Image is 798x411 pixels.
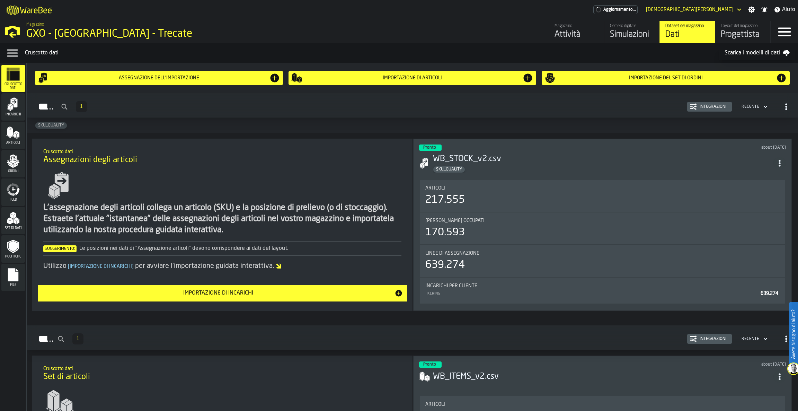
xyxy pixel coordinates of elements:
label: Avete bisogno di aiuto? [790,303,797,366]
div: DropdownMenuValue-4 [742,336,759,341]
div: DropdownMenuValue-4 [739,103,769,111]
span: Assegnazioni degli articoli [43,155,137,166]
span: Articoli [425,185,445,191]
span: [ [68,264,70,269]
div: Integrazioni [697,336,729,341]
div: Dati [665,29,709,40]
div: Progettista [721,29,765,40]
span: Pronto [423,146,436,150]
button: button-Assegnazione dell'importazione [35,71,283,85]
span: Articoli [1,141,25,145]
span: Importazione di incarichi [66,264,135,269]
div: KERING [427,291,758,296]
span: SKU_QUALITY [433,167,465,172]
div: Dataset del magazzino [665,24,709,28]
span: Set di dati [1,226,25,230]
span: Aiuto [782,6,795,14]
div: stat-Luoghi occupati [420,212,785,244]
h2: Sub Title [43,365,401,371]
div: Le posizioni nei dati di "Assegnazione articoli" devono corrispondere ai dati del layout. [43,244,401,253]
a: link-to-/wh/i/7274009e-5361-4e21-8e36-7045ee840609/data [659,21,715,43]
span: Ordini [1,169,25,173]
div: Updated: 11/07/2025, 00:32:52 Created: 10/07/2025, 14:50:18 [614,145,786,150]
div: Cruscotto dati [25,49,719,57]
h2: button-Incarichi [27,93,798,118]
div: title-Set di articoli [38,361,407,386]
div: Gemello digitale [610,24,654,28]
div: ItemListCard-DashboardItemContainer [413,139,792,311]
div: Title [425,251,780,256]
span: [PERSON_NAME] occupati [425,218,485,224]
div: title-Assegnazioni degli articoli [38,144,407,169]
div: DropdownMenuValue-Matteo Cultrera [643,6,743,14]
div: Integrazioni [697,104,729,109]
div: DropdownMenuValue-Matteo Cultrera [646,7,733,12]
div: Title [425,218,780,224]
div: Abbonamento al menu [593,5,638,14]
div: Importazione di incarichi [42,289,394,297]
li: menu File [1,264,25,291]
div: Title [425,402,780,407]
li: menu Set di dati [1,207,25,235]
label: button-toggle-Menu Dati [3,46,22,60]
span: Feed [1,198,25,202]
div: 639.274 [425,259,465,271]
div: status-3 2 [419,361,442,368]
button: button-Integrazioni [687,102,732,112]
div: Title [425,185,780,191]
label: button-toggle-Aiuto [771,6,798,14]
span: Incarichi [1,113,25,116]
button: button-Importazione di incarichi [38,285,407,301]
li: menu Incarichi [1,93,25,121]
div: Assegnazione dell'importazione [49,75,269,81]
span: 1 [77,336,79,341]
div: stat-Incarichi per cliente [420,278,785,304]
span: File [1,283,25,287]
li: menu Feed [1,178,25,206]
div: Simulazioni [610,29,654,40]
div: Utilizzo per avviare l'importazione guidata interattiva. [43,261,401,271]
span: Politiche [1,255,25,259]
h2: Sub Title [43,148,401,155]
span: Aggiornamento... [603,7,636,12]
div: Title [425,283,780,289]
label: button-toggle-Impostazioni [745,6,758,13]
section: card-AssignmentDashboardCard [419,178,786,305]
button: button-Importazione di articoli [289,71,537,85]
button: button-Integrazioni [687,334,732,344]
span: SKU_QUALITY [35,123,67,128]
span: Cruscotto dati [1,82,25,90]
span: Incarichi per cliente [425,283,477,289]
li: menu Articoli [1,122,25,149]
label: button-toggle-Menu [771,21,798,43]
div: stat-Linee di assegnazione [420,245,785,277]
span: Set di articoli [43,371,90,383]
span: Articoli [425,402,445,407]
li: menu Ordini [1,150,25,178]
li: menu Cruscotto dati [1,65,25,93]
div: Updated: 11/07/2025, 00:29:20 Created: 09/07/2025, 17:25:46 [614,362,786,367]
div: ButtonLoadMore-Per saperne di più-Precedente-Primo-Ultimo [70,333,86,344]
div: DropdownMenuValue-4 [742,104,759,109]
span: Suggerimento: [43,245,77,252]
span: 1 [80,104,83,109]
div: Attività [555,29,598,40]
h3: WB_ITEMS_v2.csv [433,371,773,382]
li: menu Politiche [1,235,25,263]
span: 639.274 [761,291,778,296]
div: Importazione di articoli [302,75,523,81]
a: link-to-/wh/i/7274009e-5361-4e21-8e36-7045ee840609/feed/ [549,21,604,43]
div: Magazzino [555,24,598,28]
div: ItemListCard- [32,139,412,311]
h2: button-Articoli [27,325,798,350]
a: link-to-/wh/i/7274009e-5361-4e21-8e36-7045ee840609/designer [715,21,770,43]
label: button-toggle-Notifiche [758,6,771,13]
h3: WB_STOCK_v2.csv [433,154,773,165]
div: DropdownMenuValue-4 [739,335,769,343]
